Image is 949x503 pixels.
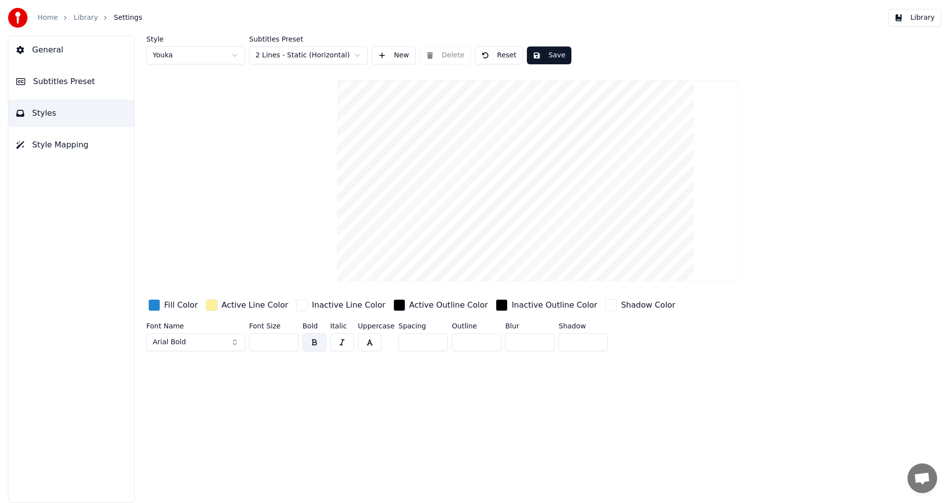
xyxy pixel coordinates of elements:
[559,322,608,329] label: Shadow
[153,337,186,347] span: Arial Bold
[146,322,245,329] label: Font Name
[204,297,290,313] button: Active Line Color
[221,299,288,311] div: Active Line Color
[398,322,448,329] label: Spacing
[391,297,490,313] button: Active Outline Color
[302,322,326,329] label: Bold
[249,36,368,43] label: Subtitles Preset
[8,68,134,95] button: Subtitles Preset
[358,322,394,329] label: Uppercase
[8,131,134,159] button: Style Mapping
[475,46,523,64] button: Reset
[409,299,488,311] div: Active Outline Color
[32,107,56,119] span: Styles
[603,297,677,313] button: Shadow Color
[38,13,142,23] nav: breadcrumb
[452,322,501,329] label: Outline
[907,463,937,493] div: 채팅 열기
[32,139,88,151] span: Style Mapping
[8,8,28,28] img: youka
[114,13,142,23] span: Settings
[33,76,95,88] span: Subtitles Preset
[494,297,599,313] button: Inactive Outline Color
[8,36,134,64] button: General
[294,297,388,313] button: Inactive Line Color
[8,99,134,127] button: Styles
[312,299,386,311] div: Inactive Line Color
[512,299,597,311] div: Inactive Outline Color
[164,299,198,311] div: Fill Color
[249,322,299,329] label: Font Size
[146,297,200,313] button: Fill Color
[621,299,675,311] div: Shadow Color
[38,13,58,23] a: Home
[330,322,354,329] label: Italic
[527,46,571,64] button: Save
[372,46,416,64] button: New
[505,322,555,329] label: Blur
[146,36,245,43] label: Style
[32,44,63,56] span: General
[74,13,98,23] a: Library
[888,9,941,27] button: Library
